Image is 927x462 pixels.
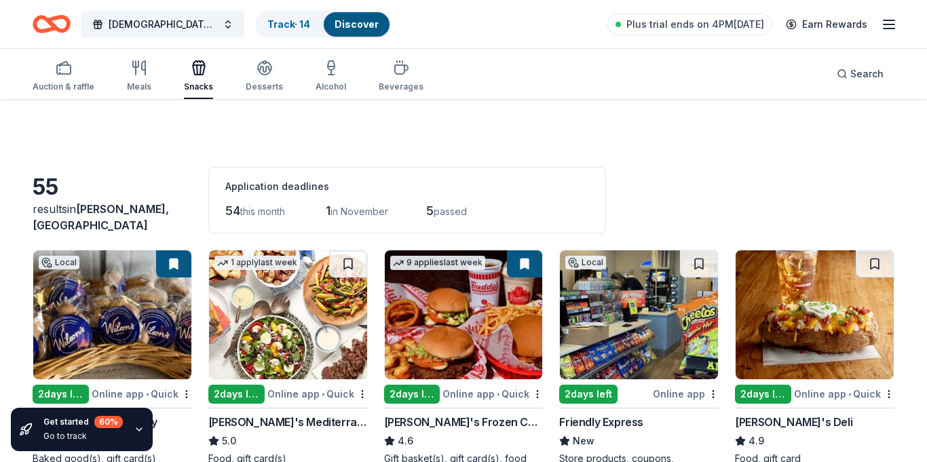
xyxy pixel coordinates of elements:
[33,250,191,379] img: Image for Wilson's Bakery
[607,14,772,35] a: Plus trial ends on 4PM[DATE]
[335,18,379,30] a: Discover
[565,256,606,269] div: Local
[184,81,213,92] div: Snacks
[127,81,151,92] div: Meals
[33,201,192,233] div: results
[33,385,89,404] div: 2 days left
[384,385,440,404] div: 2 days left
[208,385,265,404] div: 2 days left
[109,16,217,33] span: [DEMOGRAPHIC_DATA][GEOGRAPHIC_DATA] Annual Joy Night
[559,385,618,404] div: 2 days left
[225,204,240,218] span: 54
[384,414,544,430] div: [PERSON_NAME]'s Frozen Custard & Steakburgers
[390,256,485,270] div: 9 applies last week
[316,81,346,92] div: Alcohol
[778,12,875,37] a: Earn Rewards
[426,204,434,218] span: 5
[33,81,94,92] div: Auction & raffle
[94,416,123,428] div: 60 %
[146,389,149,400] span: •
[33,202,169,232] span: in
[208,414,368,430] div: [PERSON_NAME]'s Mediterranean Cafe
[826,60,894,88] button: Search
[39,256,79,269] div: Local
[434,206,467,217] span: passed
[184,54,213,99] button: Snacks
[127,54,151,99] button: Meals
[322,389,324,400] span: •
[92,385,192,402] div: Online app Quick
[379,81,423,92] div: Beverages
[379,54,423,99] button: Beverages
[267,18,310,30] a: Track· 14
[749,433,764,449] span: 4.9
[653,385,719,402] div: Online app
[316,54,346,99] button: Alcohol
[255,11,391,38] button: Track· 14Discover
[240,206,285,217] span: this month
[33,202,169,232] span: [PERSON_NAME], [GEOGRAPHIC_DATA]
[43,431,123,442] div: Go to track
[497,389,499,400] span: •
[246,81,283,92] div: Desserts
[560,250,718,379] img: Image for Friendly Express
[850,66,884,82] span: Search
[330,206,388,217] span: in November
[735,385,791,404] div: 2 days left
[267,385,368,402] div: Online app Quick
[81,11,244,38] button: [DEMOGRAPHIC_DATA][GEOGRAPHIC_DATA] Annual Joy Night
[214,256,300,270] div: 1 apply last week
[848,389,851,400] span: •
[385,250,543,379] img: Image for Freddy's Frozen Custard & Steakburgers
[735,414,852,430] div: [PERSON_NAME]'s Deli
[736,250,894,379] img: Image for Jason's Deli
[33,174,192,201] div: 55
[626,16,764,33] span: Plus trial ends on 4PM[DATE]
[398,433,413,449] span: 4.6
[559,414,643,430] div: Friendly Express
[326,204,330,218] span: 1
[209,250,367,379] img: Image for Taziki's Mediterranean Cafe
[794,385,894,402] div: Online app Quick
[225,178,589,195] div: Application deadlines
[442,385,543,402] div: Online app Quick
[33,54,94,99] button: Auction & raffle
[246,54,283,99] button: Desserts
[43,416,123,428] div: Get started
[33,8,71,40] a: Home
[573,433,594,449] span: New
